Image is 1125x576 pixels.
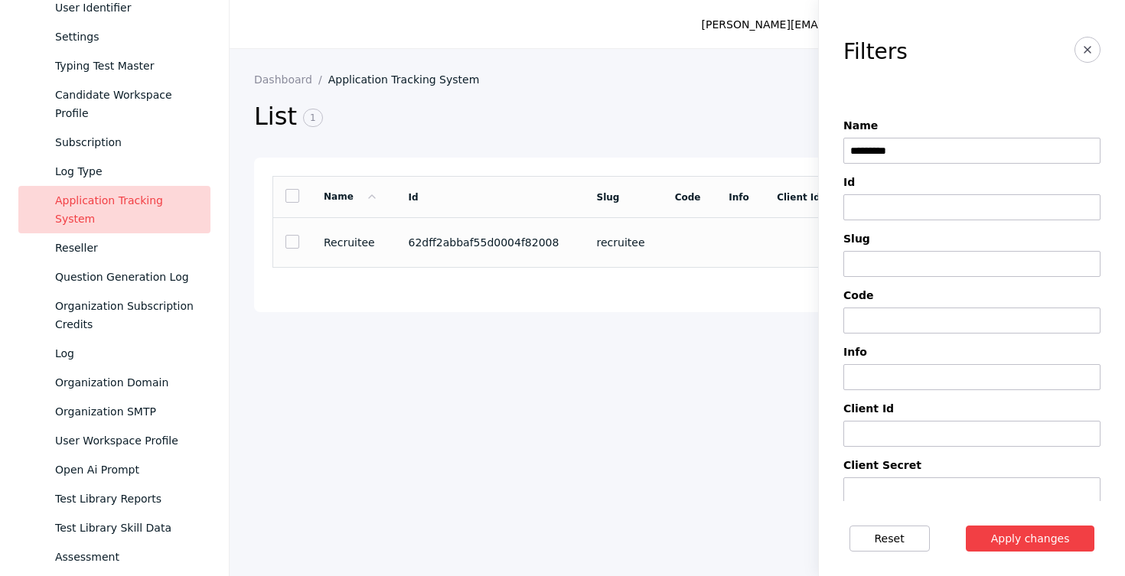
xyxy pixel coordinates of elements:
[303,109,323,127] span: 1
[843,346,1101,358] label: Info
[843,459,1101,471] label: Client Secret
[55,519,198,537] div: Test Library Skill Data
[254,73,328,86] a: Dashboard
[55,86,198,122] div: Candidate Workspace Profile
[18,80,210,128] a: Candidate Workspace Profile
[328,73,492,86] a: Application Tracking System
[55,191,198,228] div: Application Tracking System
[777,192,820,203] a: Client Id
[55,344,198,363] div: Log
[849,526,930,552] button: Reset
[18,157,210,186] a: Log Type
[843,233,1101,245] label: Slug
[18,397,210,426] a: Organization SMTP
[55,460,198,479] div: Open Ai Prompt
[324,191,378,202] a: Name
[18,291,210,339] a: Organization Subscription Credits
[729,192,748,203] a: Info
[55,162,198,181] div: Log Type
[18,339,210,368] a: Log
[55,548,198,566] div: Assessment
[18,262,210,291] a: Question Generation Log
[18,128,210,157] a: Subscription
[324,236,383,249] section: Recruitee
[702,15,1067,34] div: [PERSON_NAME][EMAIL_ADDRESS][PERSON_NAME][DOMAIN_NAME]
[843,402,1101,415] label: Client Id
[55,57,198,75] div: Typing Test Master
[408,192,418,203] a: Id
[55,402,198,421] div: Organization SMTP
[55,268,198,286] div: Question Generation Log
[55,373,198,392] div: Organization Domain
[843,40,908,64] h3: Filters
[408,236,572,249] section: 62dff2abbaf55d0004f82008
[254,101,844,133] h2: List
[18,542,210,571] a: Assessment
[843,119,1101,132] label: Name
[18,426,210,455] a: User Workspace Profile
[843,289,1101,301] label: Code
[18,51,210,80] a: Typing Test Master
[18,368,210,397] a: Organization Domain
[18,186,210,233] a: Application Tracking System
[18,455,210,484] a: Open Ai Prompt
[18,484,210,513] a: Test Library Reports
[55,239,198,257] div: Reseller
[55,490,198,508] div: Test Library Reports
[675,192,701,203] a: Code
[55,431,198,450] div: User Workspace Profile
[55,297,198,334] div: Organization Subscription Credits
[597,236,651,249] section: recruitee
[18,22,210,51] a: Settings
[597,192,620,203] a: Slug
[55,28,198,46] div: Settings
[966,526,1095,552] button: Apply changes
[18,233,210,262] a: Reseller
[18,513,210,542] a: Test Library Skill Data
[843,176,1101,188] label: Id
[55,133,198,151] div: Subscription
